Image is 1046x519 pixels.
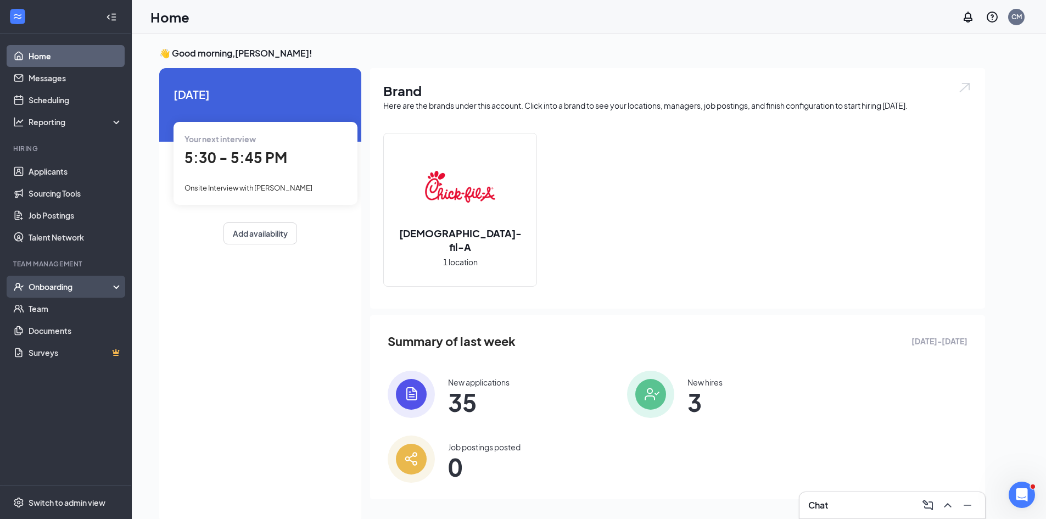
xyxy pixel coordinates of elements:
span: 3 [687,392,723,412]
button: ChevronUp [939,496,956,514]
div: Team Management [13,259,120,269]
button: Minimize [959,496,976,514]
div: Onboarding [29,281,113,292]
img: Chick-fil-A [425,152,495,222]
h1: Home [150,8,189,26]
div: New applications [448,377,510,388]
img: icon [388,371,435,418]
a: Sourcing Tools [29,182,122,204]
div: Reporting [29,116,123,127]
svg: WorkstreamLogo [12,11,23,22]
a: Messages [29,67,122,89]
svg: QuestionInfo [986,10,999,24]
div: New hires [687,377,723,388]
span: Onsite Interview with [PERSON_NAME] [184,183,312,192]
h3: Chat [808,499,828,511]
div: Hiring [13,144,120,153]
span: [DATE] [174,86,347,103]
span: 1 location [443,256,478,268]
a: Applicants [29,160,122,182]
span: Summary of last week [388,332,516,351]
a: SurveysCrown [29,342,122,364]
a: Home [29,45,122,67]
span: Your next interview [184,134,256,144]
a: Team [29,298,122,320]
a: Talent Network [29,226,122,248]
a: Documents [29,320,122,342]
svg: ComposeMessage [921,499,935,512]
svg: Settings [13,497,24,508]
button: ComposeMessage [919,496,937,514]
a: Scheduling [29,89,122,111]
svg: Minimize [961,499,974,512]
div: Switch to admin view [29,497,105,508]
svg: ChevronUp [941,499,954,512]
iframe: Intercom live chat [1009,482,1035,508]
img: open.6027fd2a22e1237b5b06.svg [958,81,972,94]
span: 5:30 - 5:45 PM [184,148,287,166]
svg: UserCheck [13,281,24,292]
svg: Notifications [961,10,975,24]
span: 35 [448,392,510,412]
h2: [DEMOGRAPHIC_DATA]-fil-A [384,226,536,254]
span: [DATE] - [DATE] [911,335,967,347]
button: Add availability [223,222,297,244]
img: icon [627,371,674,418]
img: icon [388,436,435,483]
div: Job postings posted [448,442,521,453]
h1: Brand [383,81,972,100]
svg: Analysis [13,116,24,127]
svg: Collapse [106,12,117,23]
div: Here are the brands under this account. Click into a brand to see your locations, managers, job p... [383,100,972,111]
span: 0 [448,457,521,477]
h3: 👋 Good morning, [PERSON_NAME] ! [159,47,985,59]
div: CM [1011,12,1022,21]
a: Job Postings [29,204,122,226]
